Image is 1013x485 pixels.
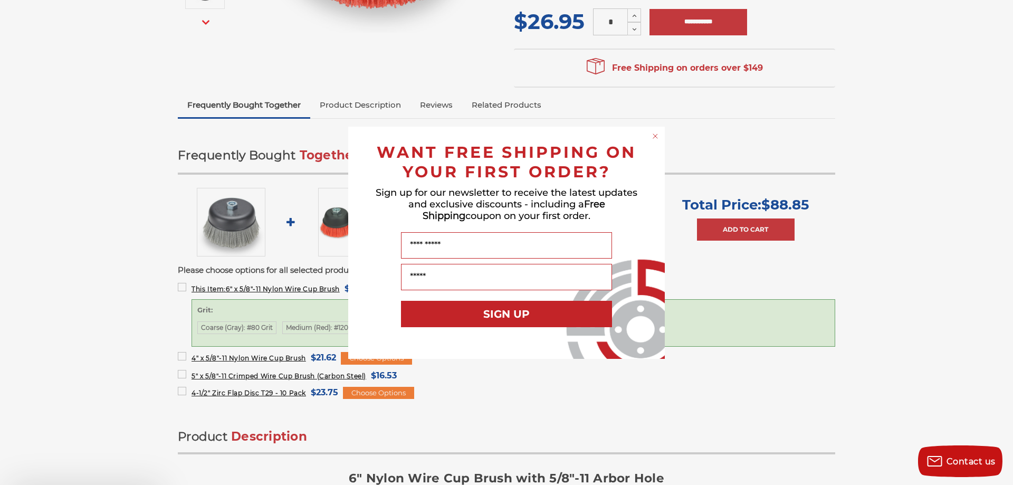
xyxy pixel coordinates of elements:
[377,142,636,182] span: WANT FREE SHIPPING ON YOUR FIRST ORDER?
[401,301,612,327] button: SIGN UP
[947,457,996,467] span: Contact us
[376,187,637,222] span: Sign up for our newsletter to receive the latest updates and exclusive discounts - including a co...
[918,445,1002,477] button: Contact us
[650,131,661,141] button: Close dialog
[423,198,605,222] span: Free Shipping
